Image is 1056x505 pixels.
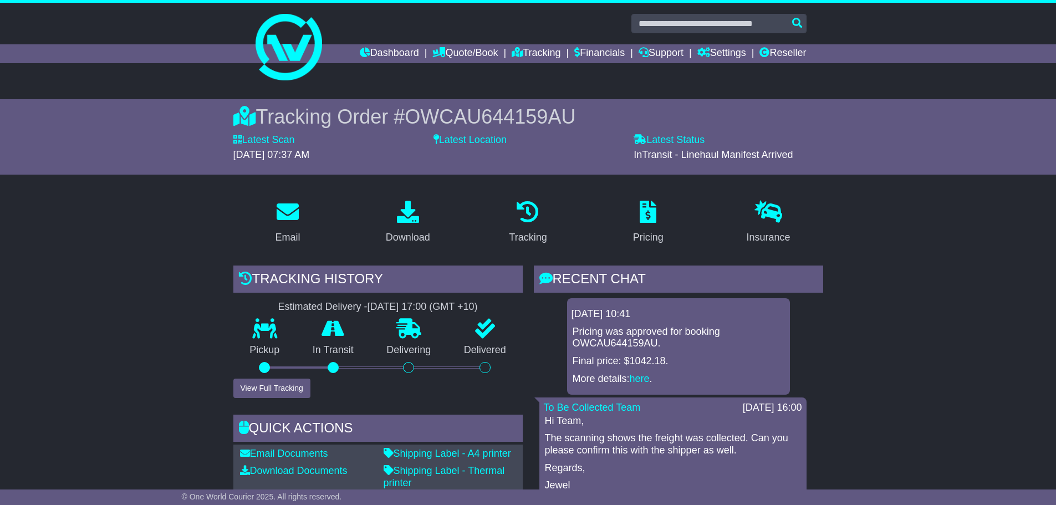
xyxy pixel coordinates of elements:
[633,230,664,245] div: Pricing
[233,344,297,356] p: Pickup
[268,197,307,249] a: Email
[233,415,523,445] div: Quick Actions
[639,44,683,63] a: Support
[447,344,523,356] p: Delivered
[545,462,801,475] p: Regards,
[368,301,478,313] div: [DATE] 17:00 (GMT +10)
[432,44,498,63] a: Quote/Book
[233,149,310,160] span: [DATE] 07:37 AM
[240,465,348,476] a: Download Documents
[630,373,650,384] a: here
[739,197,798,249] a: Insurance
[534,266,823,295] div: RECENT CHAT
[634,134,705,146] label: Latest Status
[512,44,560,63] a: Tracking
[573,373,784,385] p: More details: .
[233,301,523,313] div: Estimated Delivery -
[433,134,507,146] label: Latest Location
[572,308,785,320] div: [DATE] 10:41
[634,149,793,160] span: InTransit - Linehaul Manifest Arrived
[360,44,419,63] a: Dashboard
[502,197,554,249] a: Tracking
[626,197,671,249] a: Pricing
[182,492,342,501] span: © One World Courier 2025. All rights reserved.
[573,326,784,350] p: Pricing was approved for booking OWCAU644159AU.
[743,402,802,414] div: [DATE] 16:00
[747,230,790,245] div: Insurance
[405,105,575,128] span: OWCAU644159AU
[233,379,310,398] button: View Full Tracking
[233,105,823,129] div: Tracking Order #
[233,266,523,295] div: Tracking history
[384,465,505,488] a: Shipping Label - Thermal printer
[296,344,370,356] p: In Transit
[233,134,295,146] label: Latest Scan
[509,230,547,245] div: Tracking
[379,197,437,249] a: Download
[545,415,801,427] p: Hi Team,
[545,480,801,492] p: Jewel
[370,344,448,356] p: Delivering
[384,448,511,459] a: Shipping Label - A4 printer
[697,44,746,63] a: Settings
[544,402,641,413] a: To Be Collected Team
[574,44,625,63] a: Financials
[240,448,328,459] a: Email Documents
[545,432,801,456] p: The scanning shows the freight was collected. Can you please confirm this with the shipper as well.
[275,230,300,245] div: Email
[573,355,784,368] p: Final price: $1042.18.
[386,230,430,245] div: Download
[759,44,806,63] a: Reseller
